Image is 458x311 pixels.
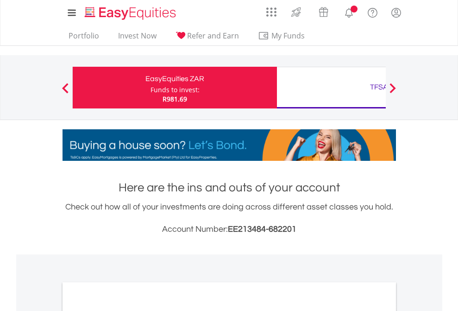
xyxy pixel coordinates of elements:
[151,85,200,95] div: Funds to invest:
[172,31,243,45] a: Refer and Earn
[83,6,180,21] img: EasyEquities_Logo.png
[187,31,239,41] span: Refer and Earn
[63,179,396,196] h1: Here are the ins and outs of your account
[78,72,271,85] div: EasyEquities ZAR
[63,129,396,161] img: EasyMortage Promotion Banner
[316,5,331,19] img: vouchers-v2.svg
[114,31,160,45] a: Invest Now
[361,2,384,21] a: FAQ's and Support
[289,5,304,19] img: thrive-v2.svg
[56,88,75,97] button: Previous
[310,2,337,19] a: Vouchers
[63,223,396,236] h3: Account Number:
[260,2,282,17] a: AppsGrid
[163,95,187,103] span: R981.69
[266,7,276,17] img: grid-menu-icon.svg
[384,2,408,23] a: My Profile
[63,201,396,236] div: Check out how all of your investments are doing across different asset classes you hold.
[337,2,361,21] a: Notifications
[65,31,103,45] a: Portfolio
[81,2,180,21] a: Home page
[383,88,402,97] button: Next
[258,30,319,42] span: My Funds
[228,225,296,234] span: EE213484-682201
